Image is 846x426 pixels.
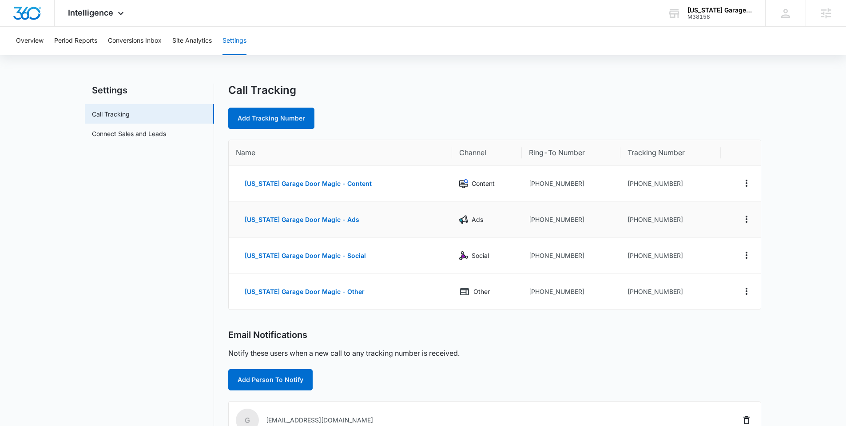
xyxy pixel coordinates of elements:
[739,176,754,190] button: Actions
[228,84,296,97] h1: Call Tracking
[620,274,721,309] td: [PHONE_NUMBER]
[739,284,754,298] button: Actions
[452,140,522,166] th: Channel
[620,238,721,274] td: [PHONE_NUMBER]
[522,166,620,202] td: [PHONE_NUMBER]
[522,202,620,238] td: [PHONE_NUMBER]
[228,330,307,341] h2: Email Notifications
[54,27,97,55] button: Period Reports
[108,27,162,55] button: Conversions Inbox
[620,202,721,238] td: [PHONE_NUMBER]
[222,27,246,55] button: Settings
[92,129,166,138] a: Connect Sales and Leads
[16,27,44,55] button: Overview
[739,212,754,226] button: Actions
[92,109,130,119] a: Call Tracking
[236,209,368,230] button: [US_STATE] Garage Door Magic - Ads
[236,281,373,302] button: [US_STATE] Garage Door Magic - Other
[522,238,620,274] td: [PHONE_NUMBER]
[236,245,375,266] button: [US_STATE] Garage Door Magic - Social
[229,140,452,166] th: Name
[522,274,620,309] td: [PHONE_NUMBER]
[687,7,752,14] div: account name
[472,215,483,225] p: Ads
[620,166,721,202] td: [PHONE_NUMBER]
[739,248,754,262] button: Actions
[172,27,212,55] button: Site Analytics
[459,179,468,188] img: Content
[228,369,313,390] button: Add Person To Notify
[236,173,381,194] button: [US_STATE] Garage Door Magic - Content
[459,215,468,224] img: Ads
[472,251,489,261] p: Social
[228,108,314,129] a: Add Tracking Number
[228,348,460,358] p: Notify these users when a new call to any tracking number is received.
[68,8,113,17] span: Intelligence
[85,84,214,97] h2: Settings
[459,251,468,260] img: Social
[472,179,495,189] p: Content
[473,287,490,297] p: Other
[620,140,721,166] th: Tracking Number
[687,14,752,20] div: account id
[522,140,620,166] th: Ring-To Number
